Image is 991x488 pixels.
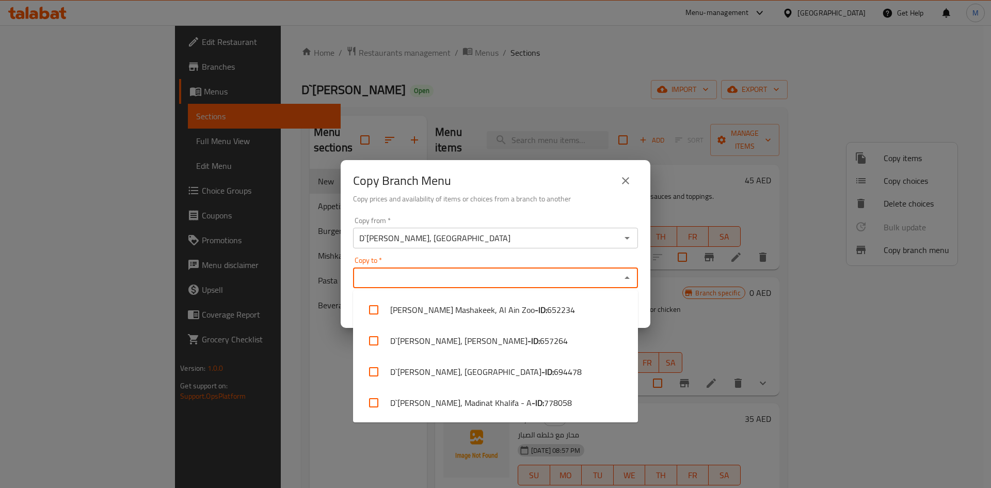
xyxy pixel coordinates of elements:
[620,271,634,285] button: Close
[547,304,575,316] span: 652234
[353,356,638,387] li: D`[PERSON_NAME], [GEOGRAPHIC_DATA]
[541,366,554,378] b: - ID:
[353,325,638,356] li: D`[PERSON_NAME], [PERSON_NAME]
[544,397,572,409] span: 778058
[353,193,638,204] h6: Copy prices and availability of items or choices from a branch to another
[528,335,540,347] b: - ID:
[353,387,638,418] li: D`[PERSON_NAME], Madinat Khalifa - A
[353,294,638,325] li: [PERSON_NAME] Mashakeek, Al Ain Zoo
[532,397,544,409] b: - ID:
[540,335,568,347] span: 657264
[535,304,547,316] b: - ID:
[554,366,582,378] span: 694478
[353,172,451,189] h2: Copy Branch Menu
[613,168,638,193] button: close
[620,231,634,245] button: Open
